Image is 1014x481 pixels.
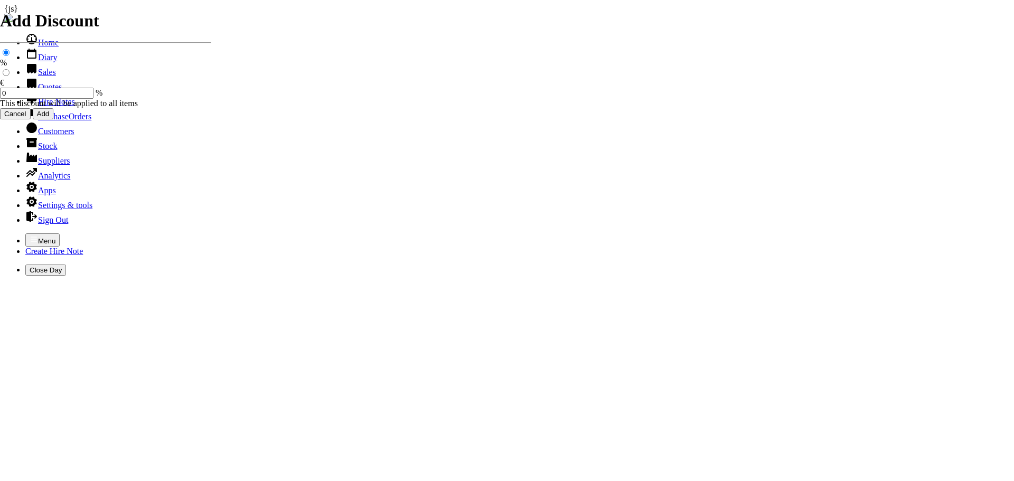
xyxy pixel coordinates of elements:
[25,186,56,195] a: Apps
[33,108,54,119] input: Add
[25,171,70,180] a: Analytics
[25,247,83,256] a: Create Hire Note
[25,156,70,165] a: Suppliers
[25,151,1010,166] li: Suppliers
[3,49,10,56] input: %
[25,201,92,210] a: Settings & tools
[25,233,60,247] button: Menu
[96,88,102,97] span: %
[25,142,57,150] a: Stock
[3,69,10,76] input: €
[25,62,1010,77] li: Sales
[25,215,68,224] a: Sign Out
[25,136,1010,151] li: Stock
[4,4,1010,14] div: js
[25,127,74,136] a: Customers
[25,265,66,276] button: Close Day
[25,92,1010,107] li: Hire Notes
